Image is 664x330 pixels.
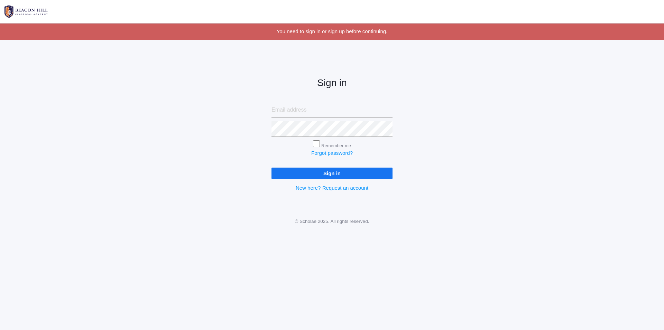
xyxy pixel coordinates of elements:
[321,143,351,148] label: Remember me
[271,168,393,179] input: Sign in
[271,102,393,118] input: Email address
[296,185,368,191] a: New here? Request an account
[311,150,353,156] a: Forgot password?
[271,78,393,88] h2: Sign in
